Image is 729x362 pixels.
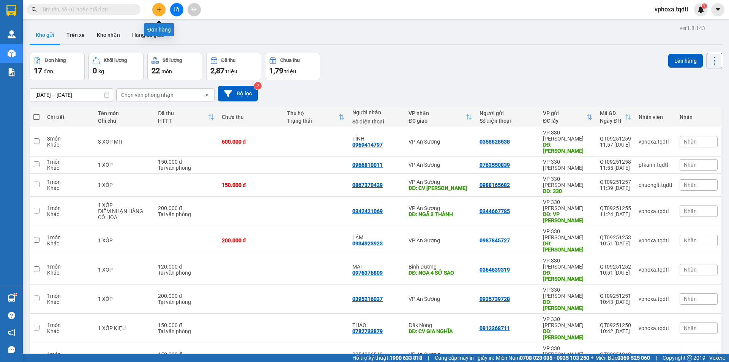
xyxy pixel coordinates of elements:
[156,7,162,12] span: plus
[170,3,183,16] button: file-add
[543,188,592,194] div: DĐ: 330
[600,211,631,217] div: 11:24 [DATE]
[45,58,66,63] div: Đơn hàng
[639,114,672,120] div: Nhân viên
[222,139,279,145] div: 600.000 đ
[600,351,631,357] div: QT09251249
[543,299,592,311] div: DĐ: HỒ XÁ
[204,92,210,98] svg: open
[47,299,90,305] div: Khác
[409,270,472,276] div: DĐ: NGA 4 SỞ SAO
[104,58,127,63] div: Khối lượng
[88,53,144,80] button: Khối lượng0kg
[47,165,90,171] div: Khác
[91,26,126,44] button: Kho nhận
[47,322,90,328] div: 1 món
[703,3,705,9] span: 1
[639,267,672,273] div: vphoxa.tqdtl
[352,109,401,115] div: Người nhận
[409,322,472,328] div: Đăk Nông
[47,293,90,299] div: 1 món
[60,26,91,44] button: Trên xe
[409,118,465,124] div: ĐC giao
[98,237,150,243] div: 1 XỐP
[543,328,592,340] div: DĐ: HỒ XÁ
[42,5,131,14] input: Tìm tên, số ĐT hoặc mã đơn
[93,66,97,75] span: 0
[158,165,214,171] div: Tại văn phòng
[543,130,592,142] div: VP 330 [PERSON_NAME]
[697,6,704,13] img: icon-new-feature
[158,159,214,165] div: 150.000 đ
[639,162,672,168] div: ptkanh.tqdtl
[480,110,535,116] div: Người gửi
[283,107,349,127] th: Toggle SortBy
[639,182,672,188] div: chuonglt.tqdtl
[98,208,150,220] div: ĐIỂM NHẬN HÀNG CÔ HOA
[543,118,586,124] div: ĐC lấy
[409,205,472,211] div: VP An Sương
[600,159,631,165] div: QT09251258
[600,205,631,211] div: QT09251255
[543,142,592,154] div: DĐ: HỒ XÁ
[480,325,510,331] div: 0912368711
[210,66,224,75] span: 2,87
[680,24,705,32] div: ver 1.8.143
[480,118,535,124] div: Số điện thoại
[668,54,703,68] button: Lên hàng
[8,68,16,76] img: solution-icon
[221,58,235,63] div: Đã thu
[600,110,625,116] div: Mã GD
[8,312,15,319] span: question-circle
[30,89,113,101] input: Select a date range.
[352,351,401,357] div: 0354006540
[98,118,150,124] div: Ghi chú
[684,267,697,273] span: Nhãn
[639,139,672,145] div: vphoxa.tqdtl
[543,258,592,270] div: VP 330 [PERSON_NAME]
[8,329,15,336] span: notification
[98,296,150,302] div: 1 XỐP
[480,182,510,188] div: 0988165682
[47,142,90,148] div: Khác
[596,107,635,127] th: Toggle SortBy
[405,107,475,127] th: Toggle SortBy
[639,237,672,243] div: vphoxa.tqdtl
[543,199,592,211] div: VP 330 [PERSON_NAME]
[684,208,697,214] span: Nhãn
[520,355,589,361] strong: 0708 023 035 - 0935 103 250
[98,325,150,331] div: 1 XỐP KIỆU
[158,351,214,357] div: 150.000 đ
[98,202,150,208] div: 1 XỐP
[684,139,697,145] span: Nhãn
[687,355,692,360] span: copyright
[206,53,261,80] button: Đã thu2,87 triệu
[6,5,16,16] img: logo-vxr
[595,354,650,362] span: Miền Bắc
[543,345,592,357] div: VP 330 [PERSON_NAME]
[617,355,650,361] strong: 0369 525 060
[684,182,697,188] span: Nhãn
[539,107,596,127] th: Toggle SortBy
[158,299,214,305] div: Tại văn phòng
[352,119,401,125] div: Số điện thoại
[222,237,279,243] div: 200.000 đ
[158,205,214,211] div: 200.000 đ
[30,53,85,80] button: Đơn hàng17đơn
[390,355,422,361] strong: 1900 633 818
[409,110,465,116] div: VP nhận
[435,354,494,362] span: Cung cấp máy in - giấy in:
[543,287,592,299] div: VP 330 [PERSON_NAME]
[543,110,586,116] div: VP gửi
[428,354,429,362] span: |
[352,270,383,276] div: 0976376809
[158,118,208,124] div: HTTT
[98,110,150,116] div: Tên món
[222,114,279,120] div: Chưa thu
[352,142,383,148] div: 0969414797
[158,270,214,276] div: Tại văn phòng
[543,159,592,171] div: VP 330 [PERSON_NAME]
[47,114,90,120] div: Chi tiết
[151,66,160,75] span: 22
[280,58,300,63] div: Chưa thu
